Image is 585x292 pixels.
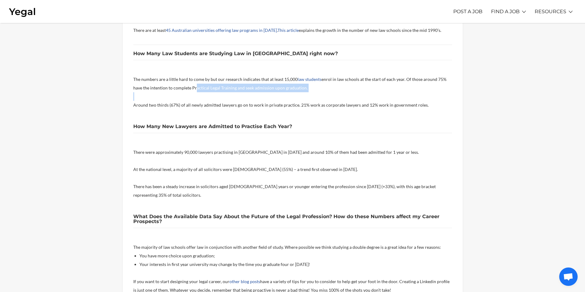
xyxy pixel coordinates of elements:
[166,28,277,33] a: 45 Australian universities offering law programs in [DATE]
[133,148,452,157] p: There were approximately 90,000 lawyers practising in [GEOGRAPHIC_DATA] in [DATE] and around 10% ...
[139,260,452,269] li: Your interests in first year university may change by the time you graduate four or [DATE]!
[278,28,299,33] a: This article
[133,243,452,252] p: The majority of law schools offer law in conjunction with another field of study. Where possible ...
[559,267,578,286] a: Open chat
[133,51,338,56] b: How Many Law Students are Studying Law in [GEOGRAPHIC_DATA] right now?
[535,3,566,20] a: RESOURCES
[139,252,452,260] li: You have more choice upon graduation;
[133,75,452,92] p: The numbers are a little hard to come by but our research indicates that at least 15,000 enrol in...
[229,279,260,284] a: other blog posts
[491,3,520,20] a: FIND A JOB
[133,26,452,35] p: There are at least . explains the growth in the number of new law schools since the mid 1990’s.
[133,123,292,129] b: How Many New Lawyers are Admitted to Practise Each Year?
[133,214,439,224] b: What Does the Available Data Say About the Future of the Legal Profession? How do these Numbers a...
[133,182,452,199] p: There has been a steady increase in solicitors aged [DEMOGRAPHIC_DATA] years or younger entering ...
[133,165,452,174] p: At the national level, a majority of all solicitors were [DEMOGRAPHIC_DATA] (55%) – a trend first...
[453,3,482,20] a: POST A JOB
[133,101,452,109] p: Around two thirds (67%) of all newly admitted lawyers go on to work in private practice. 21% work...
[298,77,322,82] a: law students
